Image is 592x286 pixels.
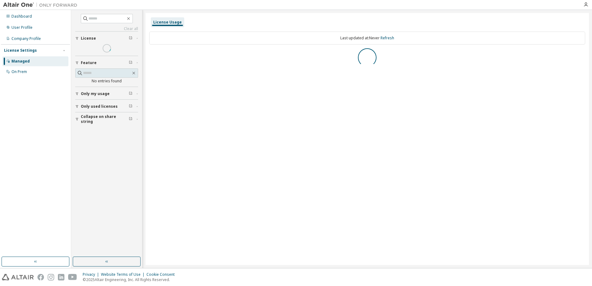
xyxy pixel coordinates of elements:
[129,60,133,65] span: Clear filter
[75,112,138,126] button: Collapse on share string
[2,274,34,280] img: altair_logo.svg
[75,87,138,101] button: Only my usage
[75,56,138,70] button: Feature
[11,14,32,19] div: Dashboard
[129,36,133,41] span: Clear filter
[81,36,96,41] span: License
[37,274,44,280] img: facebook.svg
[75,100,138,113] button: Only used licenses
[83,272,101,277] div: Privacy
[81,104,118,109] span: Only used licenses
[81,91,110,96] span: Only my usage
[101,272,146,277] div: Website Terms of Use
[11,25,33,30] div: User Profile
[146,272,178,277] div: Cookie Consent
[129,117,133,122] span: Clear filter
[68,274,77,280] img: youtube.svg
[129,91,133,96] span: Clear filter
[75,32,138,45] button: License
[11,36,41,41] div: Company Profile
[75,79,138,84] div: No entries found
[129,104,133,109] span: Clear filter
[81,114,129,124] span: Collapse on share string
[48,274,54,280] img: instagram.svg
[149,32,585,45] div: Last updated at: Never
[153,20,182,25] div: License Usage
[83,277,178,282] p: © 2025 Altair Engineering, Inc. All Rights Reserved.
[3,2,81,8] img: Altair One
[11,59,30,64] div: Managed
[75,26,138,31] a: Clear all
[58,274,64,280] img: linkedin.svg
[11,69,27,74] div: On Prem
[81,60,97,65] span: Feature
[381,35,394,41] a: Refresh
[4,48,37,53] div: License Settings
